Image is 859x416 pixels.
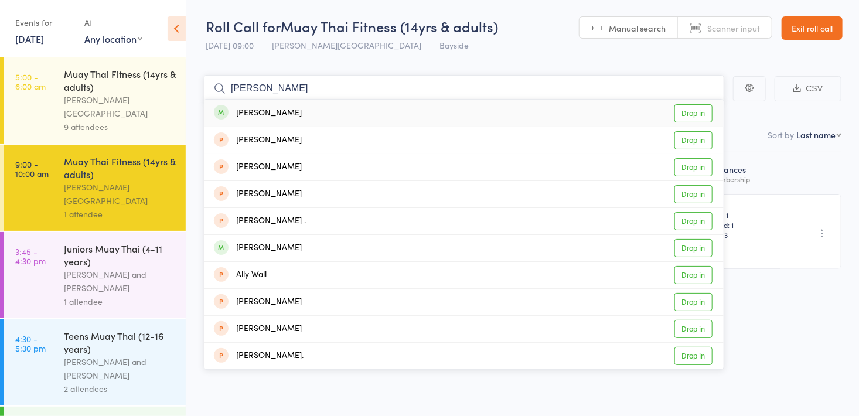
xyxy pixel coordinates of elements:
[674,131,713,149] a: Drop in
[724,230,728,240] span: 3
[64,180,176,207] div: [PERSON_NAME][GEOGRAPHIC_DATA]
[84,13,142,32] div: At
[281,16,498,36] span: Muay Thai Fitness (14yrs & adults)
[674,293,713,311] a: Drop in
[674,185,713,203] a: Drop in
[214,268,267,282] div: Ally Wall
[439,39,469,51] span: Bayside
[693,158,780,189] div: Atten­dances
[15,159,49,178] time: 9:00 - 10:00 am
[64,355,176,382] div: [PERSON_NAME] and [PERSON_NAME]
[64,207,176,221] div: 1 attendee
[64,93,176,120] div: [PERSON_NAME][GEOGRAPHIC_DATA]
[782,16,843,40] a: Exit roll call
[214,241,302,255] div: [PERSON_NAME]
[4,232,186,318] a: 3:45 -4:30 pmJuniors Muay Thai (4-11 years)[PERSON_NAME] and [PERSON_NAME]1 attendee
[674,158,713,176] a: Drop in
[64,242,176,268] div: Juniors Muay Thai (4-11 years)
[4,57,186,144] a: 5:00 -6:00 amMuay Thai Fitness (14yrs & adults)[PERSON_NAME][GEOGRAPHIC_DATA]9 attendees
[796,129,836,141] div: Last name
[15,32,44,45] a: [DATE]
[214,349,304,363] div: [PERSON_NAME].
[775,76,841,101] button: CSV
[674,320,713,338] a: Drop in
[64,295,176,308] div: 1 attendee
[15,13,73,32] div: Events for
[214,134,302,147] div: [PERSON_NAME]
[214,322,302,336] div: [PERSON_NAME]
[214,107,302,120] div: [PERSON_NAME]
[4,319,186,405] a: 4:30 -5:30 pmTeens Muay Thai (12-16 years)[PERSON_NAME] and [PERSON_NAME]2 attendees
[214,187,302,201] div: [PERSON_NAME]
[64,67,176,93] div: Muay Thai Fitness (14yrs & adults)
[214,214,306,228] div: [PERSON_NAME] .
[214,161,302,174] div: [PERSON_NAME]
[698,175,776,183] div: for membership
[674,347,713,365] a: Drop in
[206,39,254,51] span: [DATE] 09:00
[674,104,713,122] a: Drop in
[206,16,281,36] span: Roll Call for
[64,120,176,134] div: 9 attendees
[64,382,176,395] div: 2 attendees
[64,329,176,355] div: Teens Muay Thai (12-16 years)
[698,210,776,220] span: Booked: 1
[64,268,176,295] div: [PERSON_NAME] and [PERSON_NAME]
[707,22,760,34] span: Scanner input
[674,239,713,257] a: Drop in
[84,32,142,45] div: Any location
[64,155,176,180] div: Muay Thai Fitness (14yrs & adults)
[674,266,713,284] a: Drop in
[609,22,666,34] span: Manual search
[768,129,794,141] label: Sort by
[698,220,776,230] span: Attended: 1
[214,295,302,309] div: [PERSON_NAME]
[674,212,713,230] a: Drop in
[15,334,46,353] time: 4:30 - 5:30 pm
[15,247,46,265] time: 3:45 - 4:30 pm
[15,72,46,91] time: 5:00 - 6:00 am
[204,75,724,102] input: Search by name
[272,39,421,51] span: [PERSON_NAME][GEOGRAPHIC_DATA]
[4,145,186,231] a: 9:00 -10:00 amMuay Thai Fitness (14yrs & adults)[PERSON_NAME][GEOGRAPHIC_DATA]1 attendee
[698,230,776,240] span: Remain:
